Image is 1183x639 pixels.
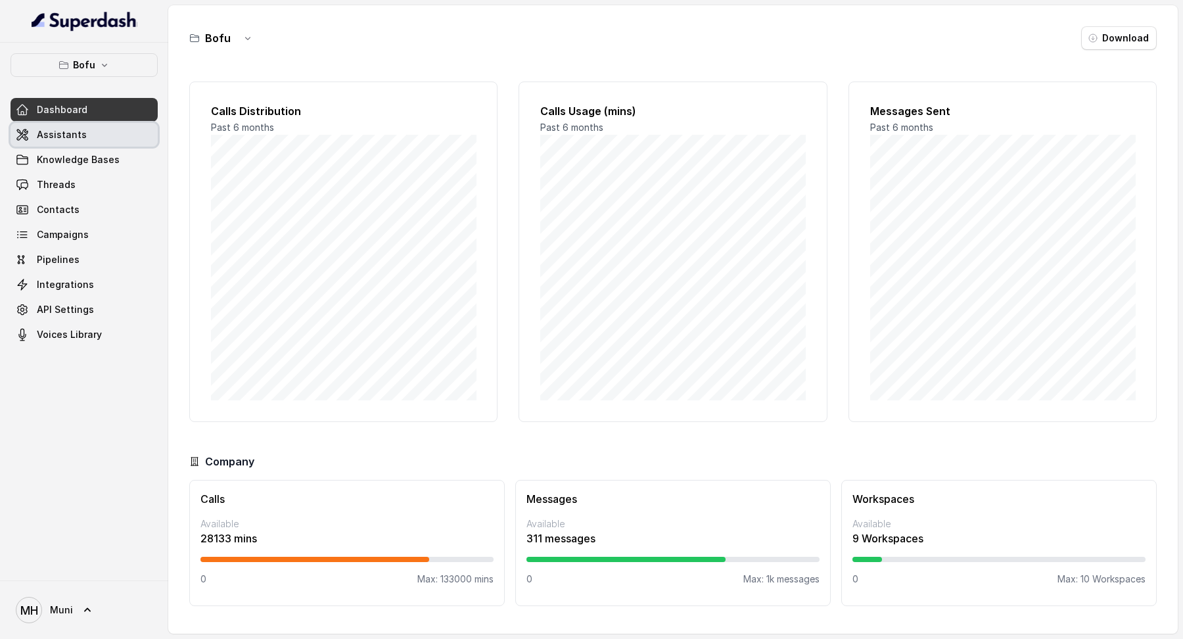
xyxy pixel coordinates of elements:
[526,517,820,531] p: Available
[540,103,805,119] h2: Calls Usage (mins)
[211,122,274,133] span: Past 6 months
[37,128,87,141] span: Assistants
[11,298,158,321] a: API Settings
[200,573,206,586] p: 0
[11,592,158,628] a: Muni
[37,253,80,266] span: Pipelines
[11,273,158,296] a: Integrations
[526,573,532,586] p: 0
[37,328,102,341] span: Voices Library
[11,98,158,122] a: Dashboard
[11,248,158,272] a: Pipelines
[11,53,158,77] button: Bofu
[852,491,1146,507] h3: Workspaces
[743,573,820,586] p: Max: 1k messages
[11,123,158,147] a: Assistants
[20,603,38,617] text: MH
[870,122,933,133] span: Past 6 months
[540,122,603,133] span: Past 6 months
[211,103,476,119] h2: Calls Distribution
[852,517,1146,531] p: Available
[37,278,94,291] span: Integrations
[37,203,80,216] span: Contacts
[526,531,820,546] p: 311 messages
[870,103,1135,119] h2: Messages Sent
[37,153,120,166] span: Knowledge Bases
[11,198,158,222] a: Contacts
[852,573,858,586] p: 0
[11,223,158,247] a: Campaigns
[73,57,95,73] p: Bofu
[200,531,494,546] p: 28133 mins
[205,30,231,46] h3: Bofu
[11,173,158,197] a: Threads
[417,573,494,586] p: Max: 133000 mins
[526,491,820,507] h3: Messages
[37,303,94,316] span: API Settings
[200,517,494,531] p: Available
[11,323,158,346] a: Voices Library
[32,11,137,32] img: light.svg
[205,454,254,469] h3: Company
[1057,573,1146,586] p: Max: 10 Workspaces
[50,603,73,617] span: Muni
[200,491,494,507] h3: Calls
[37,178,76,191] span: Threads
[11,148,158,172] a: Knowledge Bases
[852,531,1146,546] p: 9 Workspaces
[1081,26,1157,50] button: Download
[37,228,89,241] span: Campaigns
[37,103,87,116] span: Dashboard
